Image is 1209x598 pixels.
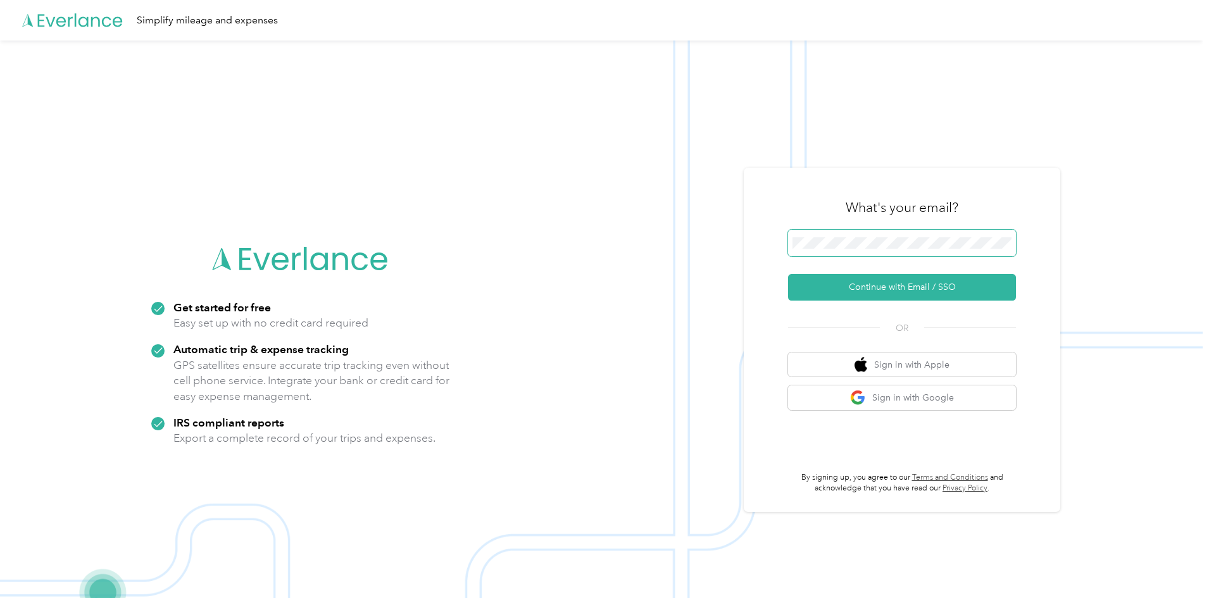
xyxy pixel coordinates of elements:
[173,315,368,331] p: Easy set up with no credit card required
[855,357,867,373] img: apple logo
[943,483,987,493] a: Privacy Policy
[173,301,271,314] strong: Get started for free
[137,13,278,28] div: Simplify mileage and expenses
[173,430,435,446] p: Export a complete record of your trips and expenses.
[788,472,1016,494] p: By signing up, you agree to our and acknowledge that you have read our .
[850,390,866,406] img: google logo
[846,199,958,216] h3: What's your email?
[173,342,349,356] strong: Automatic trip & expense tracking
[173,358,450,404] p: GPS satellites ensure accurate trip tracking even without cell phone service. Integrate your bank...
[788,274,1016,301] button: Continue with Email / SSO
[173,416,284,429] strong: IRS compliant reports
[788,352,1016,377] button: apple logoSign in with Apple
[912,473,988,482] a: Terms and Conditions
[788,385,1016,410] button: google logoSign in with Google
[880,321,924,335] span: OR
